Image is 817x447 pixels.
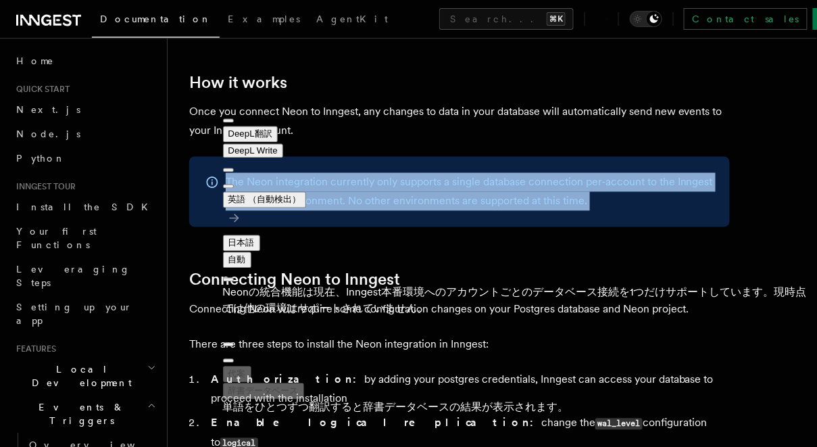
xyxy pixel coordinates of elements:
span: Documentation [100,14,212,24]
a: Leveraging Steps [11,257,159,295]
a: Connecting Neon to Inngest [189,270,400,289]
span: Node.js [16,128,80,139]
span: Setting up your app [16,302,132,326]
a: Node.js [11,122,159,146]
a: Your first Functions [11,219,159,257]
span: Examples [228,14,300,24]
a: Documentation [92,4,220,38]
span: Python [16,153,66,164]
p: There are three steps to install the Neon integration in Inngest: [189,335,730,354]
a: AgentKit [308,4,396,37]
button: Search...⌘K [439,8,574,30]
span: AgentKit [316,14,388,24]
a: Python [11,146,159,170]
span: Home [16,54,54,68]
span: Next.js [16,104,80,115]
strong: Authorization: [211,373,364,386]
p: Connecting Neon will require some configuration changes on your Postgres database and Neon project. [189,300,730,319]
strong: Enable logical replication: [211,417,541,429]
span: Install the SDK [16,202,156,212]
p: Once you connect Neon to Inngest, any changes to data in your database will automatically send ne... [189,103,730,141]
span: Your first Functions [16,226,97,250]
li: by adding your postgres credentials, Inngest can access your database to proceed with the install... [207,371,730,408]
a: Next.js [11,97,159,122]
span: Inngest tour [11,181,76,192]
span: Leveraging Steps [16,264,130,288]
a: How it works [189,73,287,92]
span: Local Development [11,362,147,390]
button: Local Development [11,357,159,395]
code: wal_level [595,419,643,430]
span: Features [11,344,56,354]
button: Events & Triggers [11,395,159,433]
a: Home [11,49,159,73]
a: Contact sales [684,8,808,30]
a: Examples [220,4,308,37]
button: Toggle dark mode [630,11,662,27]
span: Events & Triggers [11,400,147,427]
span: Quick start [11,84,70,95]
a: Setting up your app [11,295,159,333]
kbd: ⌘K [547,12,566,26]
a: Install the SDK [11,195,159,219]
